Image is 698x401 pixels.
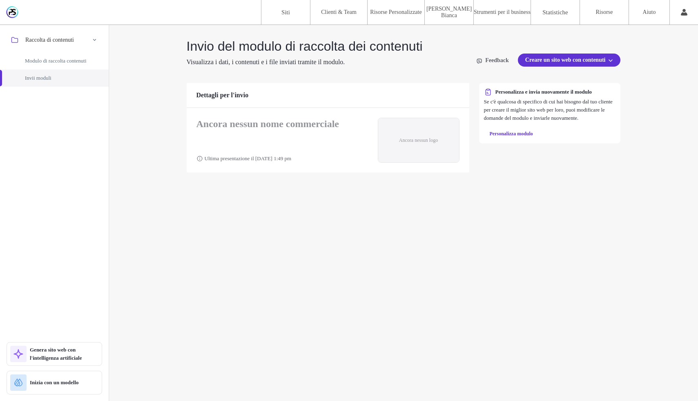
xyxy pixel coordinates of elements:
[469,54,515,67] button: Feedback
[30,346,95,362] span: Genera sito web con l'intelligenza artificiale
[399,137,438,144] span: Ancora nessun logo
[196,118,339,130] span: Ancora nessun nome commerciale
[484,99,613,121] span: Se c'è qualcosa di specifico di cui hai bisogno dal tuo cliente per creare il miglior sito web pe...
[30,379,79,387] span: Inizia con un modello
[187,58,423,67] span: Visualizza i dati, i contenuti e i file inviati tramite il modulo.
[281,9,290,16] label: Siti
[196,91,249,100] span: Dettagli per l'invio
[205,155,292,163] span: Ultima presentazione il [DATE] 1:49 pm
[7,371,102,394] div: Inizia con un modello
[187,38,423,54] span: Invio del modulo di raccolta dei contenuti
[484,129,539,139] button: Personalizza modulo
[321,9,357,16] label: Clienti & Team
[25,37,74,43] span: Raccolta di contenuti
[474,9,531,16] label: Strumenti per il business
[425,6,473,19] label: [PERSON_NAME] Bianca
[596,9,613,16] label: Risorse
[370,9,421,16] label: Risorse Personalizzate
[7,342,102,366] div: Genera sito web con l'intelligenza artificiale
[643,9,656,16] label: Aiuto
[25,58,87,64] span: Modulo di raccolta contenuti
[25,75,51,81] span: Invii moduli
[495,88,592,96] span: Personalizza e invia nuovamente il modulo
[518,54,620,67] button: Creare un sito web con contenuti
[542,9,568,16] label: Statistiche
